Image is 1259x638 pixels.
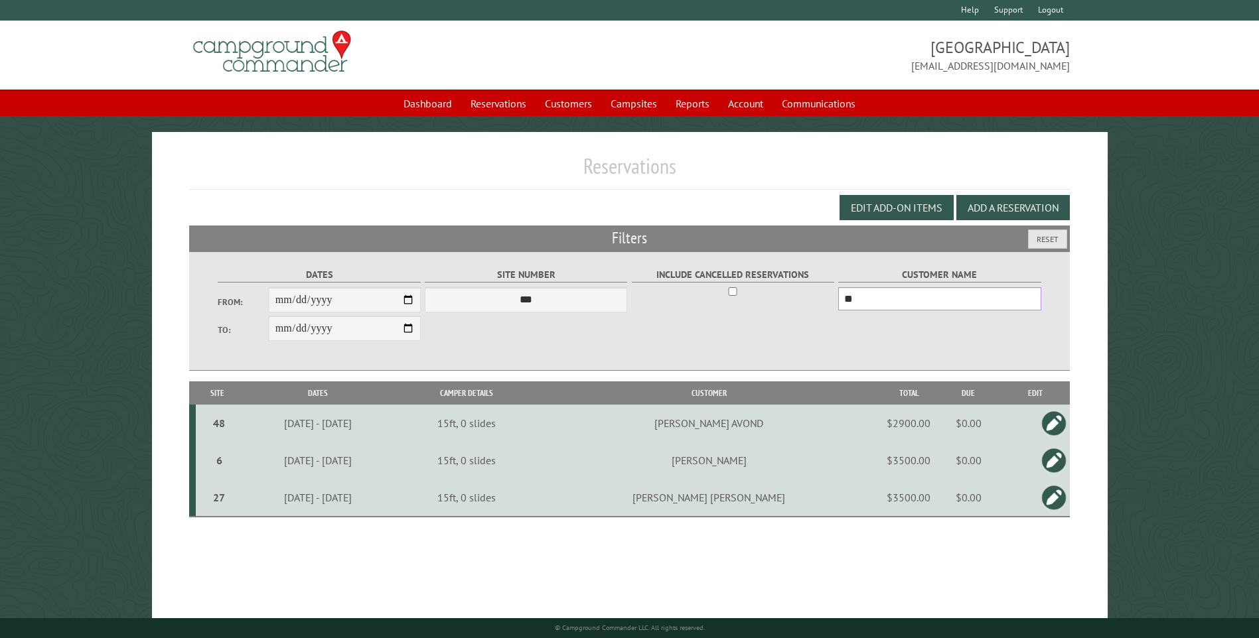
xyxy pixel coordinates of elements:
h2: Filters [189,225,1069,251]
div: [DATE] - [DATE] [241,416,396,430]
td: 15ft, 0 slides [398,479,536,517]
th: Total [882,381,935,405]
label: Include Cancelled Reservations [632,267,834,283]
label: To: [218,324,268,336]
small: © Campground Commander LLC. All rights reserved. [555,623,705,632]
td: $3500.00 [882,442,935,479]
td: [PERSON_NAME] AVOND [536,405,882,442]
button: Edit Add-on Items [840,195,954,220]
a: Communications [774,91,863,116]
label: Dates [218,267,420,283]
td: $0.00 [935,442,1001,479]
div: 6 [201,454,236,467]
a: Campsites [603,91,665,116]
th: Dates [239,381,398,405]
label: Site Number [425,267,627,283]
button: Add a Reservation [956,195,1070,220]
td: 15ft, 0 slides [398,405,536,442]
a: Account [720,91,771,116]
th: Site [196,381,238,405]
a: Reservations [463,91,534,116]
td: $0.00 [935,479,1001,517]
div: [DATE] - [DATE] [241,491,396,504]
img: Campground Commander [189,26,355,78]
th: Due [935,381,1001,405]
td: 15ft, 0 slides [398,442,536,479]
th: Customer [536,381,882,405]
div: [DATE] - [DATE] [241,454,396,467]
label: From: [218,296,268,308]
td: [PERSON_NAME] [PERSON_NAME] [536,479,882,517]
div: 48 [201,416,236,430]
a: Reports [668,91,717,116]
label: Customer Name [838,267,1041,283]
td: $3500.00 [882,479,935,517]
td: $0.00 [935,405,1001,442]
a: Customers [537,91,600,116]
span: [GEOGRAPHIC_DATA] [EMAIL_ADDRESS][DOMAIN_NAME] [630,36,1070,74]
td: [PERSON_NAME] [536,442,882,479]
div: 27 [201,491,236,504]
td: $2900.00 [882,405,935,442]
h1: Reservations [189,153,1069,190]
th: Edit [1001,381,1069,405]
a: Dashboard [396,91,460,116]
th: Camper Details [398,381,536,405]
button: Reset [1028,229,1067,249]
